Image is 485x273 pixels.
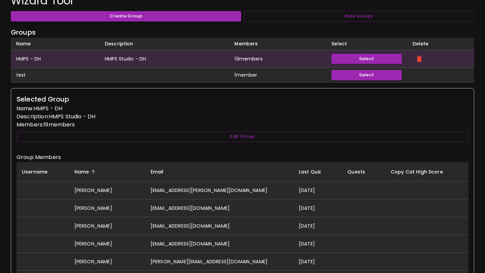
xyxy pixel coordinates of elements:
[11,68,99,83] td: test
[99,38,229,50] th: Description
[293,235,342,252] td: [DATE]
[293,199,342,217] td: [DATE]
[145,252,293,270] td: [PERSON_NAME][EMAIL_ADDRESS][DOMAIN_NAME]
[69,252,145,270] td: [PERSON_NAME]
[293,181,342,199] td: [DATE]
[413,52,426,66] button: delete
[229,50,326,68] td: 19 member s
[69,217,145,235] td: [PERSON_NAME]
[69,181,145,199] td: [PERSON_NAME]
[11,11,241,22] button: Create Group
[17,153,468,162] h6: Group Members
[299,168,330,176] span: Last Quiz
[331,70,401,80] button: Select
[293,217,342,235] td: [DATE]
[151,168,172,176] span: Email
[391,168,452,176] span: Copy Cat High Score
[145,235,293,252] td: [EMAIL_ADDRESS][DOMAIN_NAME]
[326,38,407,50] th: Select
[11,38,99,50] th: Name
[407,38,474,50] th: Delete
[145,181,293,199] td: [EMAIL_ADDRESS][PERSON_NAME][DOMAIN_NAME]
[229,68,326,83] td: 1 member
[99,50,229,68] td: HMPS Studio - DH
[11,50,99,68] td: HMPS - DH
[69,235,145,252] td: [PERSON_NAME]
[347,168,374,176] span: Quests
[17,105,468,113] p: Name: HMPS - DH
[145,199,293,217] td: [EMAIL_ADDRESS][DOMAIN_NAME]
[244,11,474,22] button: Hide Groups
[69,199,145,217] td: [PERSON_NAME]
[293,252,342,270] td: [DATE]
[331,54,401,64] button: Select
[22,168,56,176] span: Username
[74,168,98,176] span: Name
[145,217,293,235] td: [EMAIL_ADDRESS][DOMAIN_NAME]
[17,113,468,121] p: Description: HMPS Studio - DH
[17,131,468,142] button: Edit Group
[229,38,326,50] th: Members
[17,121,468,129] p: Members: 19 member s
[17,94,468,105] h6: Selected Group
[11,27,474,38] h6: Groups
